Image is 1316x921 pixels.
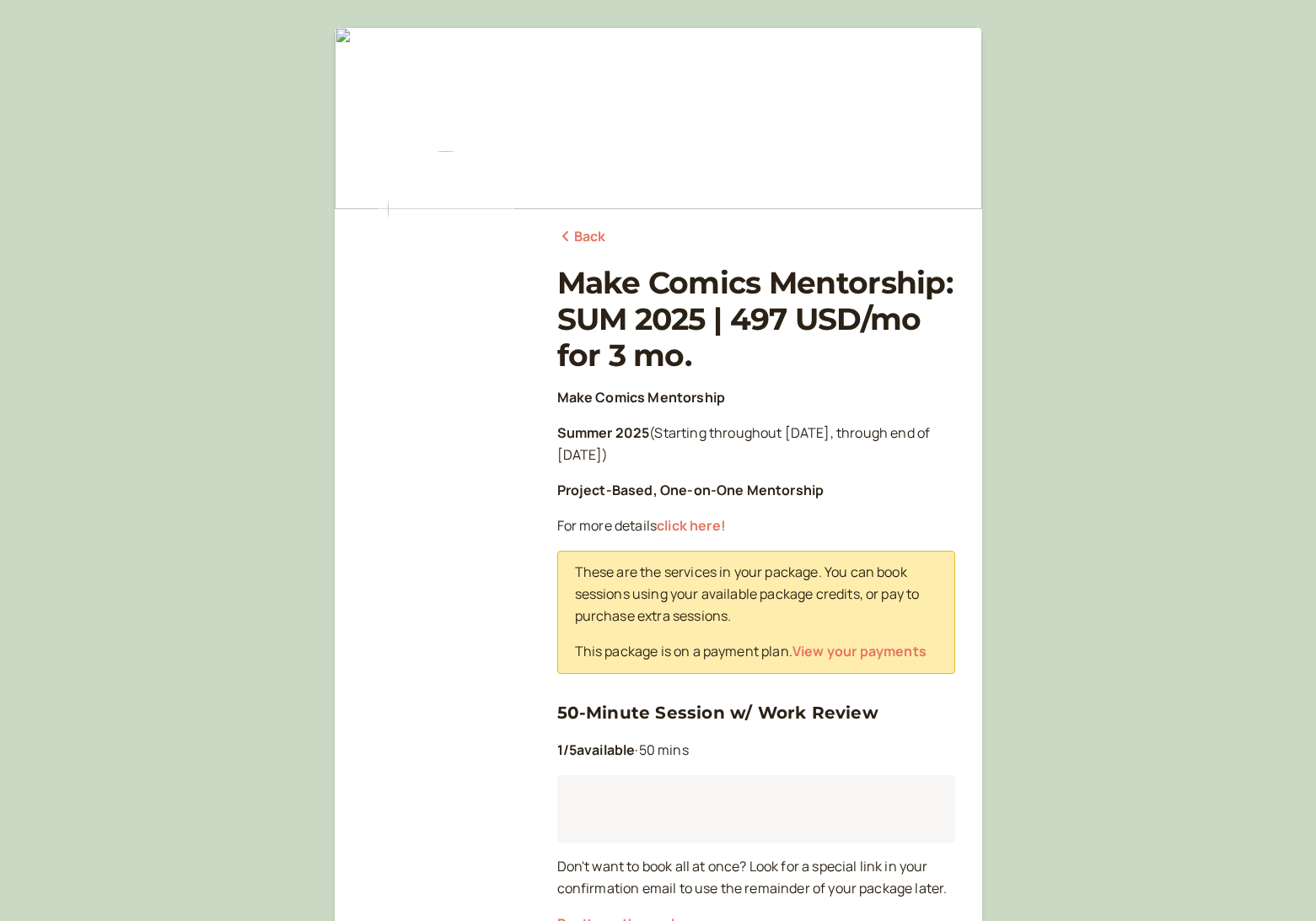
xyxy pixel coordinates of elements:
p: For more details [557,515,955,537]
a: click here! [657,516,726,535]
a: View your payments [792,642,927,660]
strong: Make Comics Mentorship [557,388,726,407]
strong: Project-Based, One-on-One Mentorship [557,481,825,499]
span: · [635,741,638,759]
h1: Make Comics Mentorship: SUM 2025 | 497 USD/mo for 3 mo. [557,265,955,374]
p: (Starting throughout [DATE], through end of [DATE]) [557,423,955,466]
a: Back [557,226,606,248]
b: 1 / 5 available [557,741,636,759]
p: 50 mins [557,740,955,762]
p: Don't want to book all at once? Look for a special link in your confirmation email to use the rem... [557,856,955,900]
p: These are the services in your package. You can book sessions using your available package credit... [575,562,937,627]
h3: 50-Minute Session w/ Work Review [557,699,955,726]
strong: Summer 2025 [557,423,650,442]
p: This package is on a payment plan. [575,641,937,663]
